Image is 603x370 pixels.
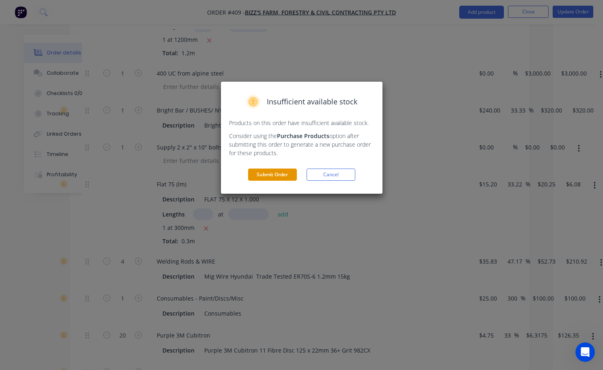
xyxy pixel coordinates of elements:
[307,169,355,181] button: Cancel
[248,169,297,181] button: Submit Order
[575,342,595,362] iframe: Intercom live chat
[277,132,329,140] strong: Purchase Products
[267,96,357,107] span: Insufficient available stock
[229,132,374,157] p: Consider using the option after submitting this order to generate a new purchase order for these ...
[229,119,374,127] p: Products on this order have insufficient available stock.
